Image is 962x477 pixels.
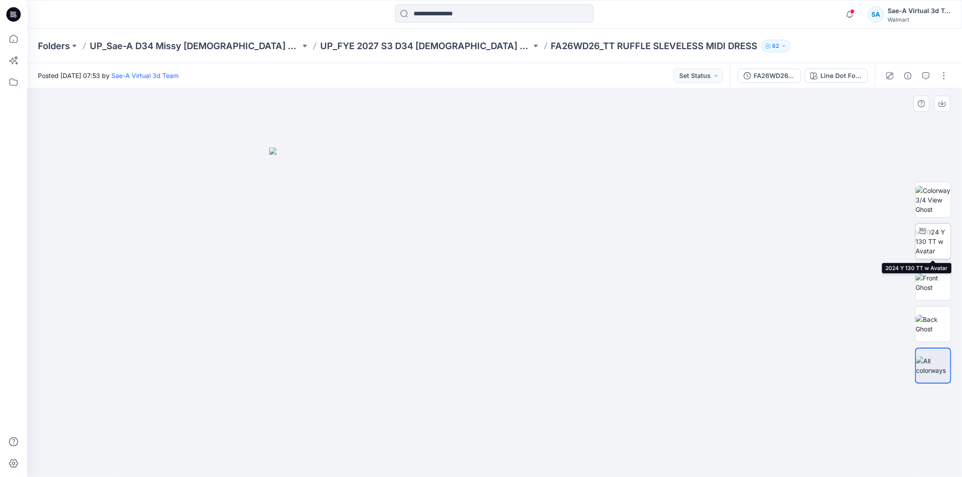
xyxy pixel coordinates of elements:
a: Sae-A Virtual 3d Team [111,72,179,79]
div: Line Dot Foliage 2 CW7 [820,71,862,81]
div: Sae-A Virtual 3d Team [888,5,951,16]
p: FA26WD26_TT RUFFLE SLEVELESS MIDI DRESS [551,40,758,52]
span: Posted [DATE] 07:53 by [38,71,179,80]
img: eyJhbGciOiJIUzI1NiIsImtpZCI6IjAiLCJzbHQiOiJzZXMiLCJ0eXAiOiJKV1QifQ.eyJkYXRhIjp7InR5cGUiOiJzdG9yYW... [269,147,720,477]
button: Details [901,69,915,83]
img: Colorway 3/4 View Ghost [916,186,951,214]
a: UP_Sae-A D34 Missy [DEMOGRAPHIC_DATA] Dresses [90,40,300,52]
img: All colorways [916,356,950,375]
button: 62 [761,40,791,52]
div: Walmart [888,16,951,23]
img: Front Ghost [916,273,951,292]
img: 2024 Y 130 TT w Avatar [916,227,951,256]
a: Folders [38,40,70,52]
a: UP_FYE 2027 S3 D34 [DEMOGRAPHIC_DATA] Dresses [320,40,531,52]
img: Back Ghost [916,315,951,334]
div: FA26WD26_FULL COLORWAYS [754,71,795,81]
button: Line Dot Foliage 2 CW7 [805,69,868,83]
button: FA26WD26_FULL COLORWAYS [738,69,801,83]
div: SA [868,6,884,23]
p: 62 [773,41,779,51]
